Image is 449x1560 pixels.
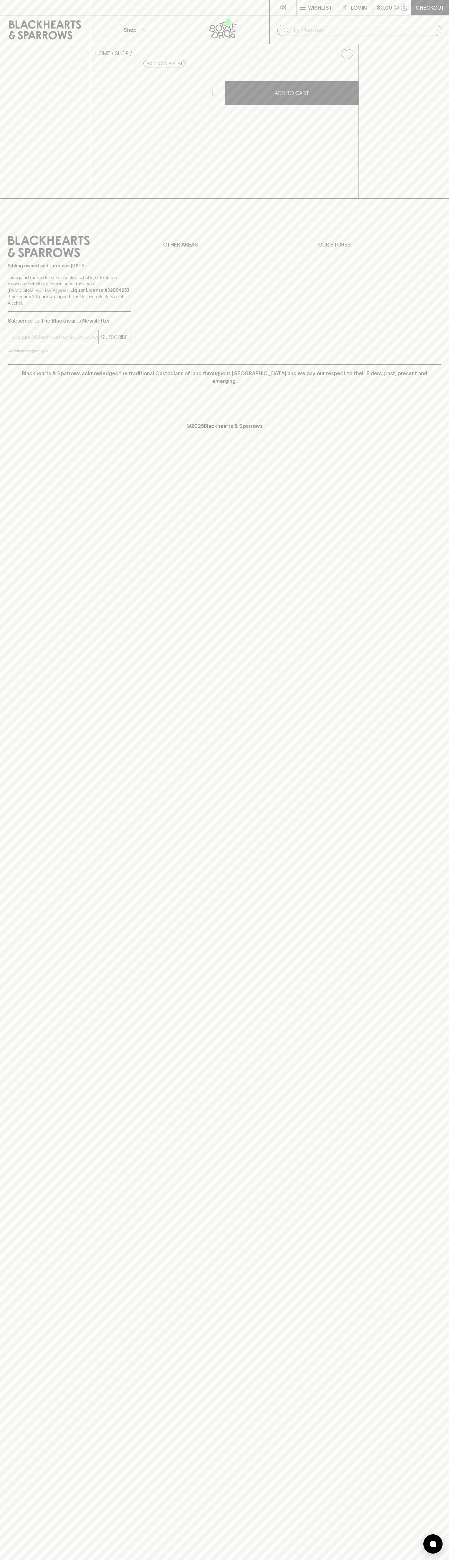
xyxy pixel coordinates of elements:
[99,330,131,344] button: SUBSCRIBE
[377,4,392,12] p: $0.00
[338,47,356,63] button: Add to wishlist
[13,369,436,385] p: Blackhearts & Sparrows acknowledges the traditional Custodians of land throughout [GEOGRAPHIC_DAT...
[124,26,136,34] p: Shop
[95,50,110,56] a: HOME
[225,81,359,105] button: ADD TO CART
[101,333,128,341] p: SUBSCRIBE
[8,317,131,325] p: Subscribe to The Blackhearts Newsletter
[351,4,367,12] p: Login
[13,332,98,342] input: e.g. jane@blackheartsandsparrows.com.au
[416,4,445,12] p: Checkout
[8,274,131,306] p: It is against the law to sell or supply alcohol to, or to obtain alcohol on behalf of a person un...
[275,89,309,97] p: ADD TO CART
[293,25,436,35] input: Try "Pinot noir"
[70,288,129,293] strong: Liquor License #32064953
[163,241,286,248] p: OTHER AREAS
[90,66,358,198] img: 70791.png
[403,6,405,9] p: 0
[430,1541,436,1547] img: bubble-icon
[308,4,332,12] p: Wishlist
[143,60,186,67] button: Add to wishlist
[318,241,441,248] p: OUR STORES
[8,348,131,354] p: We will never spam you
[90,15,180,44] button: Shop
[8,263,131,269] p: Sibling owned and run since [DATE]
[115,50,129,56] a: SHOP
